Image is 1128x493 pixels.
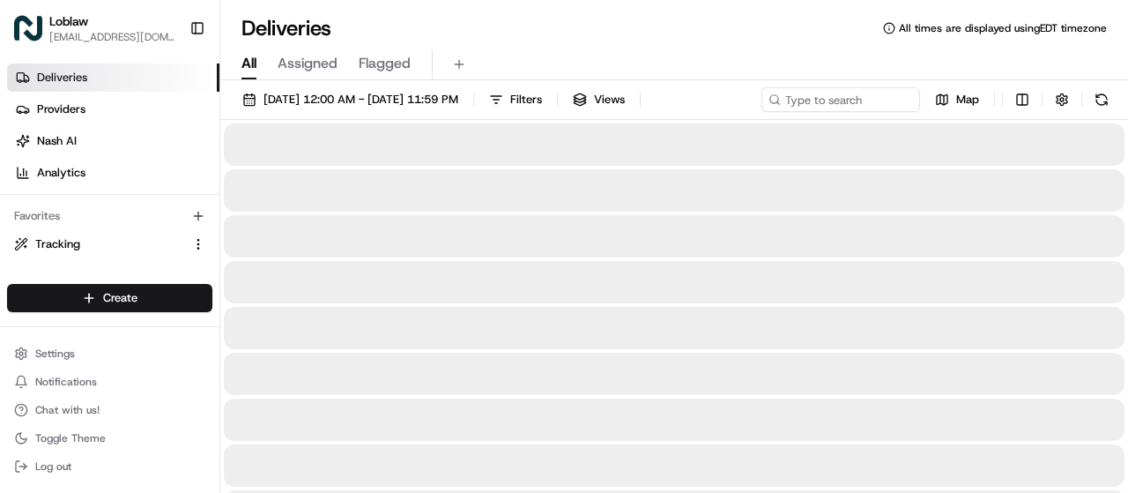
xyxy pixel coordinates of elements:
[7,95,219,123] a: Providers
[14,236,184,252] a: Tracking
[35,459,71,474] span: Log out
[241,53,256,74] span: All
[14,14,42,42] img: Loblaw
[7,398,212,422] button: Chat with us!
[956,92,979,108] span: Map
[49,12,88,30] button: Loblaw
[37,101,85,117] span: Providers
[35,403,100,417] span: Chat with us!
[7,454,212,479] button: Log out
[7,63,219,92] a: Deliveries
[761,87,920,112] input: Type to search
[510,92,542,108] span: Filters
[35,431,106,445] span: Toggle Theme
[278,53,338,74] span: Assigned
[7,159,219,187] a: Analytics
[35,347,75,361] span: Settings
[263,92,458,108] span: [DATE] 12:00 AM - [DATE] 11:59 PM
[594,92,625,108] span: Views
[927,87,987,112] button: Map
[7,202,212,230] div: Favorites
[103,290,137,306] span: Create
[565,87,633,112] button: Views
[481,87,550,112] button: Filters
[7,426,212,451] button: Toggle Theme
[359,53,411,74] span: Flagged
[234,87,466,112] button: [DATE] 12:00 AM - [DATE] 11:59 PM
[37,70,87,86] span: Deliveries
[7,370,212,394] button: Notifications
[37,133,77,149] span: Nash AI
[7,341,212,366] button: Settings
[7,127,219,155] a: Nash AI
[899,21,1107,35] span: All times are displayed using EDT timezone
[7,7,182,49] button: LoblawLoblaw[EMAIL_ADDRESS][DOMAIN_NAME]
[37,165,85,181] span: Analytics
[1089,87,1114,112] button: Refresh
[7,230,212,258] button: Tracking
[241,14,331,42] h1: Deliveries
[35,236,80,252] span: Tracking
[7,284,212,312] button: Create
[49,30,175,44] button: [EMAIL_ADDRESS][DOMAIN_NAME]
[35,375,97,389] span: Notifications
